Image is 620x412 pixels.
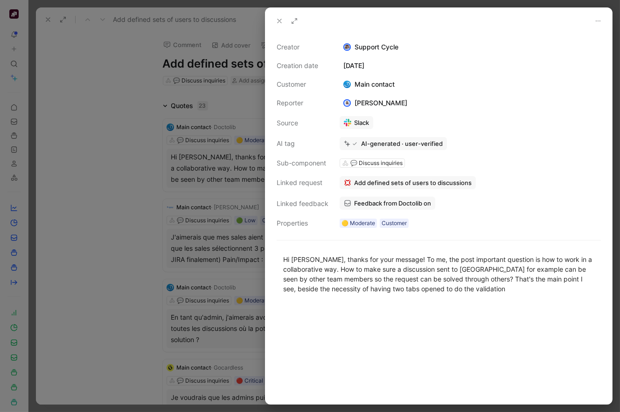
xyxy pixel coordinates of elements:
a: Slack [340,116,373,129]
div: Main contact [340,79,398,90]
div: Customer [382,219,407,228]
div: [DATE] [340,60,601,71]
img: avatar [344,44,350,50]
div: [PERSON_NAME] [340,97,411,109]
div: Source [277,117,328,129]
div: Linked feedback [277,198,328,209]
button: 💢Add defined sets of users to discussions [340,176,476,189]
div: Customer [277,79,328,90]
span: Add defined sets of users to discussions [354,179,472,187]
div: Support Cycle [340,41,601,53]
div: AI tag [277,138,328,149]
div: Creator [277,41,328,53]
div: Linked request [277,177,328,188]
div: Properties [277,218,328,229]
img: 💢 [344,179,351,186]
img: logo [343,81,351,88]
div: 🟡 Moderate [341,219,375,228]
div: 💬 Discuss inquiries [350,158,403,168]
div: Hi [PERSON_NAME], thanks for your message! To me, the post important question is how to work in a... [283,254,594,294]
div: AI-generated · user-verified [361,139,443,148]
div: Creation date [277,60,328,71]
img: avatar [344,100,350,106]
div: Sub-component [277,158,328,169]
a: Feedback from Doctolib on [340,197,435,210]
div: Reporter [277,97,328,109]
span: Feedback from Doctolib on [354,199,431,207]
